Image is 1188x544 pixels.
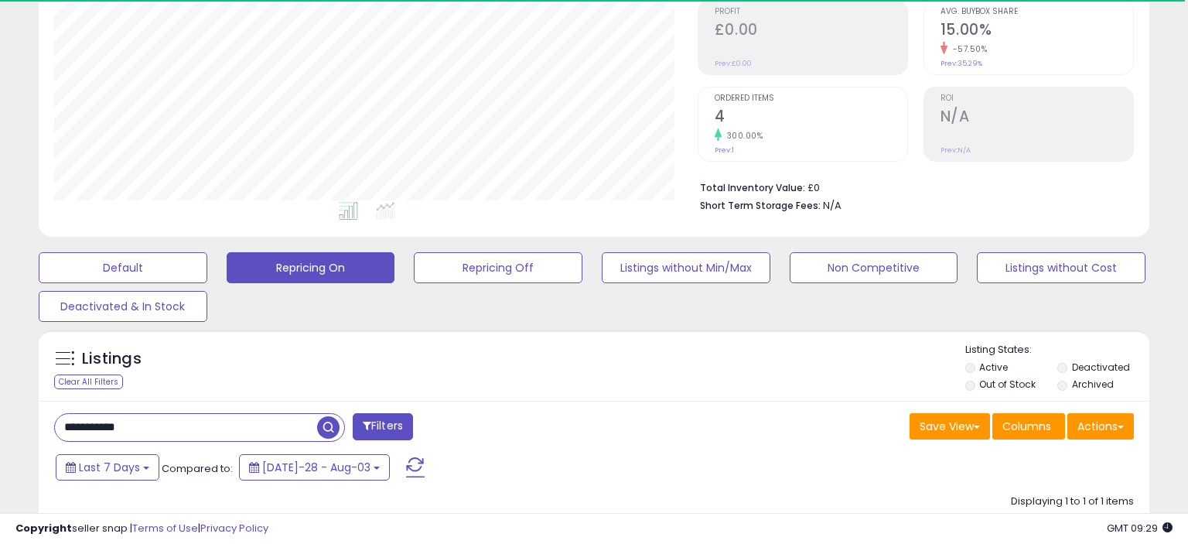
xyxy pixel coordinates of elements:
[715,145,734,155] small: Prev: 1
[700,199,821,212] b: Short Term Storage Fees:
[227,252,395,283] button: Repricing On
[715,108,907,128] h2: 4
[722,130,763,142] small: 300.00%
[162,461,233,476] span: Compared to:
[823,198,841,213] span: N/A
[715,21,907,42] h2: £0.00
[79,460,140,475] span: Last 7 Days
[602,252,770,283] button: Listings without Min/Max
[1107,521,1173,535] span: 2025-08-11 09:29 GMT
[39,252,207,283] button: Default
[979,378,1036,391] label: Out of Stock
[979,361,1008,374] label: Active
[715,8,907,16] span: Profit
[1002,419,1051,434] span: Columns
[239,454,390,481] button: [DATE]-28 - Aug-03
[940,145,971,155] small: Prev: N/A
[910,413,990,440] button: Save View
[940,108,1133,128] h2: N/A
[1072,378,1114,391] label: Archived
[700,177,1122,196] li: £0
[262,460,370,475] span: [DATE]-28 - Aug-03
[715,94,907,103] span: Ordered Items
[132,521,198,535] a: Terms of Use
[700,181,805,194] b: Total Inventory Value:
[965,343,1150,358] p: Listing States:
[54,375,123,389] div: Clear All Filters
[977,252,1145,283] button: Listings without Cost
[715,59,752,68] small: Prev: £0.00
[790,252,958,283] button: Non Competitive
[200,521,268,535] a: Privacy Policy
[992,413,1065,440] button: Columns
[15,521,72,535] strong: Copyright
[1072,361,1130,374] label: Deactivated
[1067,413,1134,440] button: Actions
[353,413,413,440] button: Filters
[940,94,1133,103] span: ROI
[1011,494,1134,509] div: Displaying 1 to 1 of 1 items
[940,59,982,68] small: Prev: 35.29%
[56,454,159,481] button: Last 7 Days
[947,43,988,55] small: -57.50%
[15,522,268,536] div: seller snap | |
[940,21,1133,42] h2: 15.00%
[414,252,582,283] button: Repricing Off
[39,291,207,322] button: Deactivated & In Stock
[82,348,142,370] h5: Listings
[940,8,1133,16] span: Avg. Buybox Share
